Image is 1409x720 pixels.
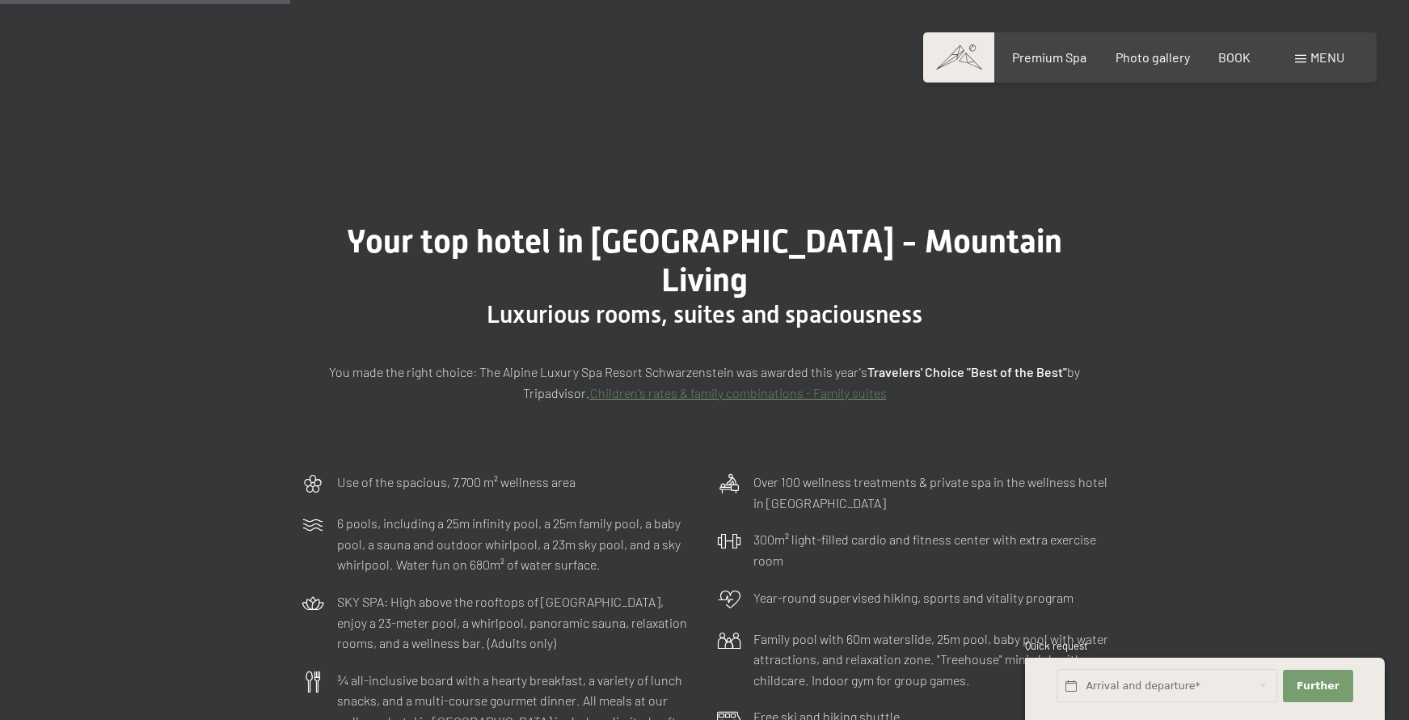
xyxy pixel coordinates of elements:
font: Travelers' Choice "Best of the Best" [867,364,1067,379]
font: by Tripadvisor. [523,364,1081,400]
font: Year-round supervised hiking, sports and vitality program [753,590,1074,605]
font: Family pool with 60m waterslide, 25m pool, baby pool with water attractions, and relaxation zone.... [753,631,1108,688]
font: Over 100 wellness treatments & private spa in the wellness hotel in [GEOGRAPHIC_DATA] [753,474,1107,510]
font: Luxurious rooms, suites and spaciousness [487,300,922,328]
font: 300m² light-filled cardio and fitness center with extra exercise room [753,532,1096,568]
font: menu [1310,49,1344,65]
font: Your top hotel in [GEOGRAPHIC_DATA] - Mountain Living [347,222,1062,299]
font: SKY SPA: High above the rooftops of [GEOGRAPHIC_DATA], enjoy a 23-meter pool, a whirlpool, panora... [337,594,687,650]
a: Children's rates & family combinations - Family suites [590,385,887,400]
font: Use of the spacious, 7,700 m² wellness area [337,474,576,489]
font: Quick request [1025,639,1088,652]
font: You made the right choice: The Alpine Luxury Spa Resort Schwarzenstein was awarded this year's [329,364,867,379]
a: BOOK [1218,49,1251,65]
a: Premium Spa [1012,49,1086,65]
font: Further [1297,680,1339,692]
font: 6 pools, including a 25m infinity pool, a 25m family pool, a baby pool, a sauna and outdoor whirl... [337,515,681,572]
button: Further [1283,670,1352,703]
a: Photo gallery [1116,49,1190,65]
